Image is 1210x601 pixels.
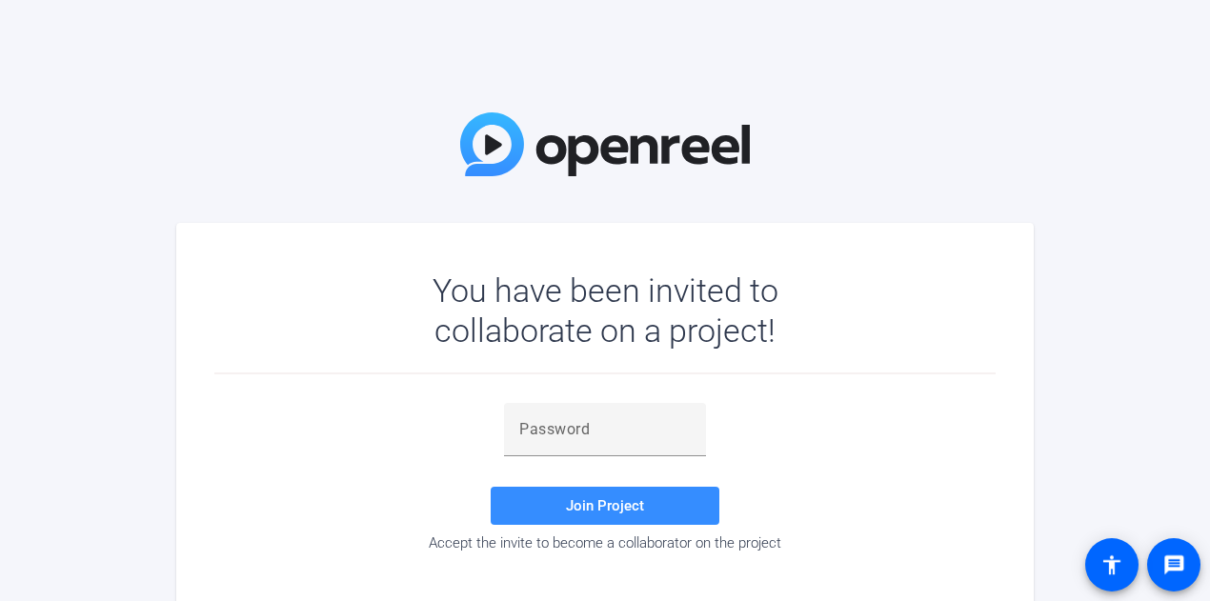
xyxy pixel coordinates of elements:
button: Join Project [491,487,719,525]
div: You have been invited to collaborate on a project! [377,270,834,351]
div: Accept the invite to become a collaborator on the project [214,534,996,551]
mat-icon: message [1162,553,1185,576]
img: OpenReel Logo [460,112,750,176]
input: Password [519,418,691,441]
span: Join Project [566,497,644,514]
mat-icon: accessibility [1100,553,1123,576]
